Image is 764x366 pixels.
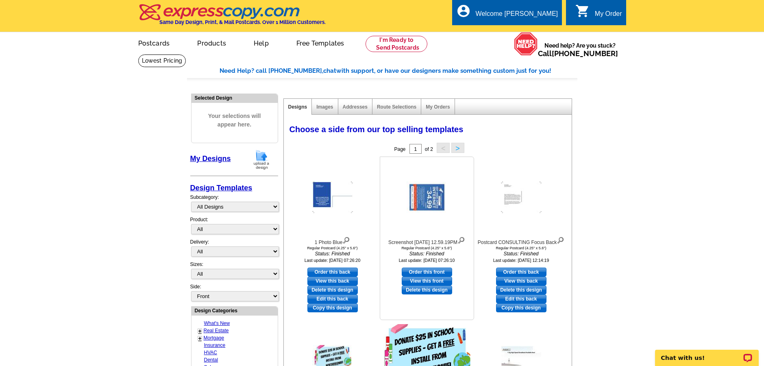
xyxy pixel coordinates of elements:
[496,277,546,285] a: View this back
[496,303,546,312] a: Copy this design
[190,261,278,283] div: Sizes:
[377,104,416,110] a: Route Selections
[204,328,229,333] a: Real Estate
[204,335,224,341] a: Mortgage
[283,33,357,52] a: Free Templates
[307,277,358,285] a: View this back
[496,294,546,303] a: edit this design
[190,194,278,216] div: Subcategory:
[204,357,218,363] a: Dental
[198,104,272,137] span: Your selections will appear here.
[192,307,278,314] div: Design Categories
[220,66,577,76] div: Need Help? call [PHONE_NUMBER], with support, or have our designers make something custom just fo...
[402,268,452,277] a: use this design
[204,342,226,348] a: Insurance
[204,350,217,355] a: HVAC
[288,235,377,246] div: 1 Photo Blue
[382,246,472,250] div: Regular Postcard (4.25" x 5.6")
[595,10,622,22] div: My Order
[342,235,350,244] img: view design details
[477,246,566,250] div: Regular Postcard (4.25" x 5.6")
[192,94,278,102] div: Selected Design
[451,143,464,153] button: >
[307,294,358,303] a: edit this design
[184,33,239,52] a: Products
[538,49,618,58] span: Call
[305,258,361,263] small: Last update: [DATE] 07:26:20
[288,104,307,110] a: Designs
[198,328,202,334] a: +
[316,104,333,110] a: Images
[312,181,353,213] img: 1 Photo Blue
[437,143,450,153] button: <
[288,250,377,257] i: Status: Finished
[501,181,542,213] img: Postcard CONSULTING Focus Back
[477,235,566,246] div: Postcard CONSULTING Focus Back
[323,67,336,74] span: chat
[307,268,358,277] a: use this design
[514,32,538,56] img: help
[190,238,278,261] div: Delivery:
[307,303,358,312] a: Copy this design
[426,104,450,110] a: My Orders
[307,285,358,294] a: Delete this design
[407,182,447,213] img: Screenshot 2025-09-12 at 12.59.19PM
[204,320,230,326] a: What's New
[382,250,472,257] i: Status: Finished
[399,258,455,263] small: Last update: [DATE] 07:26:10
[251,149,272,170] img: upload-design
[190,155,231,163] a: My Designs
[493,258,549,263] small: Last update: [DATE] 12:14:19
[650,340,764,366] iframe: LiveChat chat widget
[476,10,558,22] div: Welcome [PERSON_NAME]
[538,41,622,58] span: Need help? Are you stuck?
[394,146,405,152] span: Page
[241,33,282,52] a: Help
[557,235,564,244] img: view design details
[402,277,452,285] a: View this front
[138,10,326,25] a: Same Day Design, Print, & Mail Postcards. Over 1 Million Customers.
[190,216,278,238] div: Product:
[575,9,622,19] a: shopping_cart My Order
[382,235,472,246] div: Screenshot [DATE] 12.59.19PM
[289,125,464,134] span: Choose a side from our top selling templates
[456,4,471,18] i: account_circle
[496,285,546,294] a: Delete this design
[190,184,252,192] a: Design Templates
[125,33,183,52] a: Postcards
[496,268,546,277] a: use this design
[190,283,278,302] div: Side:
[477,250,566,257] i: Status: Finished
[402,285,452,294] a: Delete this design
[198,335,202,342] a: +
[457,235,465,244] img: view design details
[425,146,433,152] span: of 2
[343,104,368,110] a: Addresses
[159,19,326,25] h4: Same Day Design, Print, & Mail Postcards. Over 1 Million Customers.
[575,4,590,18] i: shopping_cart
[288,246,377,250] div: Regular Postcard (4.25" x 5.6")
[552,49,618,58] a: [PHONE_NUMBER]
